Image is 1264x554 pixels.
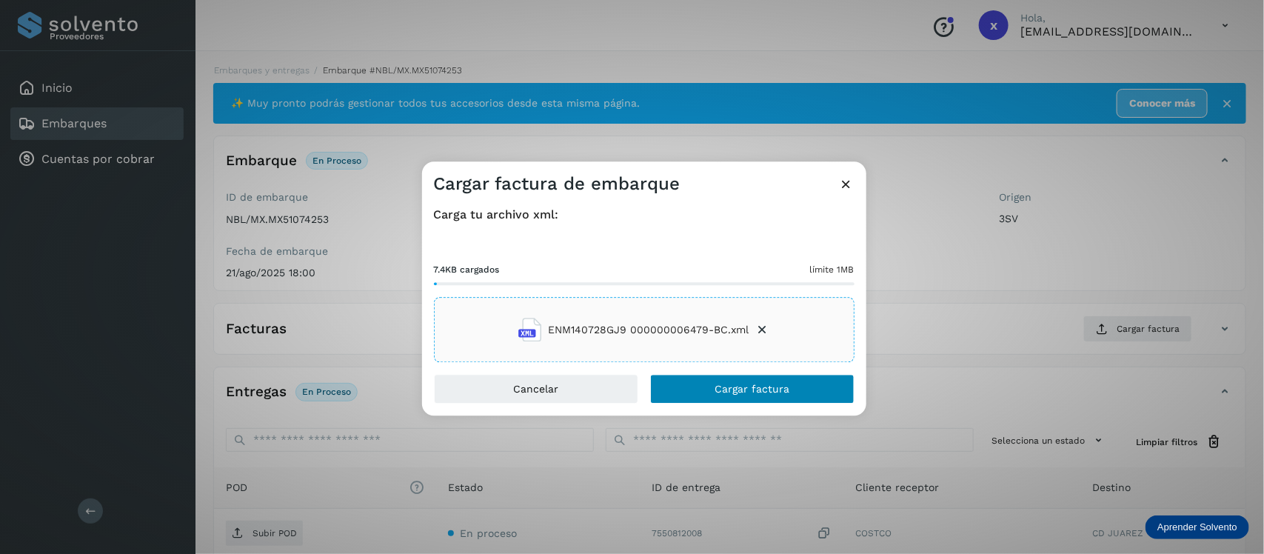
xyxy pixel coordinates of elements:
h3: Cargar factura de embarque [434,173,681,195]
button: Cargar factura [650,375,855,404]
span: Cancelar [513,384,558,395]
h4: Carga tu archivo xml: [434,207,855,221]
p: Aprender Solvento [1157,521,1237,533]
div: Aprender Solvento [1146,515,1249,539]
span: 7.4KB cargados [434,264,500,277]
span: ENM140728GJ9 000000006479-BC.xml [548,322,749,338]
button: Cancelar [434,375,638,404]
span: Cargar factura [715,384,789,395]
span: límite 1MB [810,264,855,277]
